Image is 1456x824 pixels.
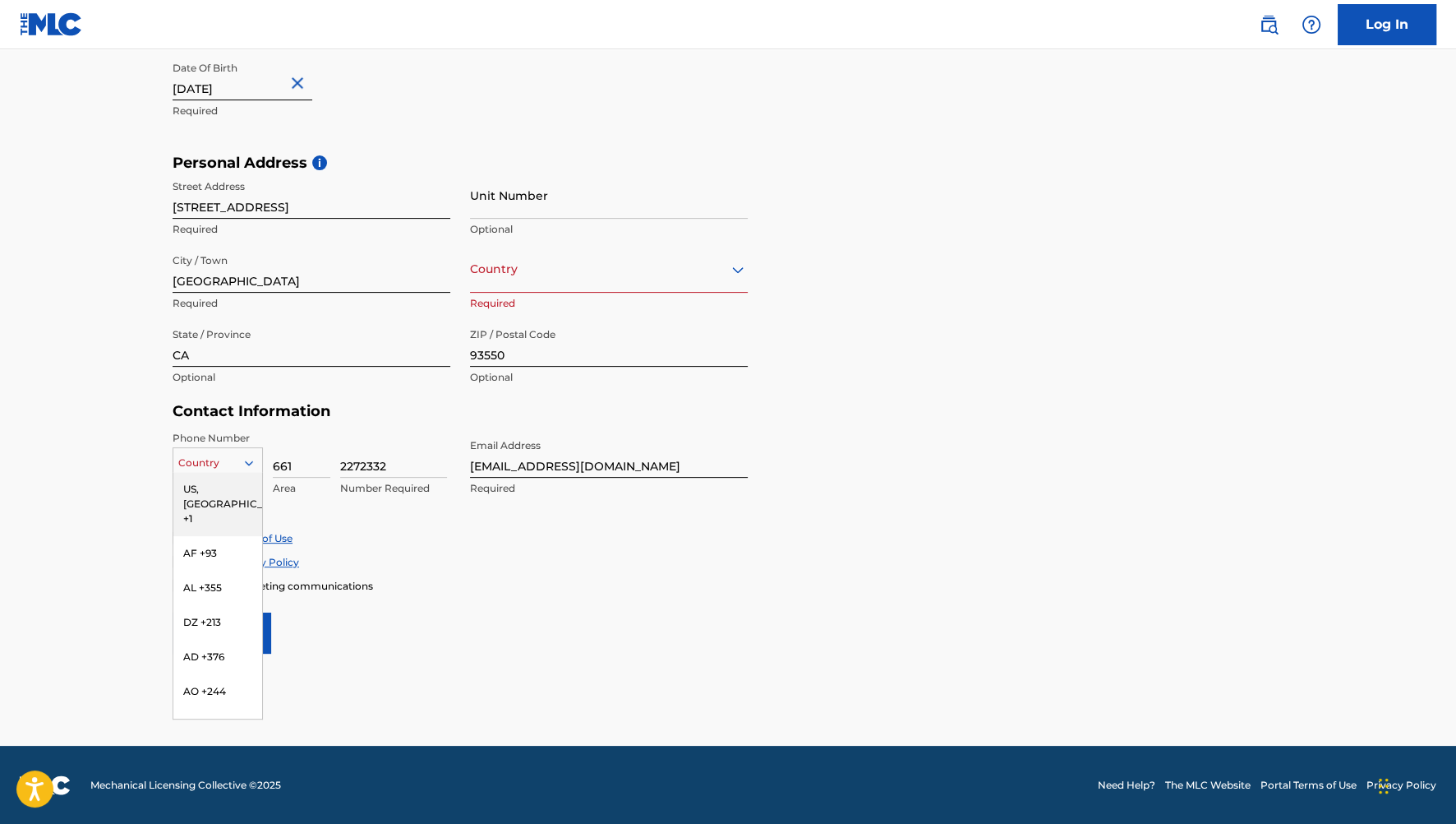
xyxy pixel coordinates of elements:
p: Required [173,296,450,311]
span: i [312,155,327,170]
div: Drag [1379,762,1389,811]
img: search [1259,15,1279,35]
h5: Personal Address [173,154,1283,173]
a: The MLC Website [1165,778,1251,793]
p: Optional [470,370,748,385]
div: AF +93 [173,536,262,571]
div: US, [GEOGRAPHIC_DATA] +1 [173,472,262,536]
p: Required [470,481,748,496]
iframe: Chat Widget [1374,745,1456,824]
div: AL +355 [173,571,262,605]
p: Required [173,222,450,237]
a: Privacy Policy [1366,778,1436,793]
a: Portal Terms of Use [1260,778,1357,793]
p: Optional [173,370,450,385]
a: Privacy Policy [229,556,299,568]
p: Number Required [340,481,447,496]
a: Log In [1338,4,1436,45]
div: Help [1295,8,1328,41]
div: DZ +213 [173,605,262,640]
p: Required [470,296,748,311]
p: Area [273,481,330,496]
span: Mechanical Licensing Collective © 2025 [90,778,281,793]
div: AI +1264 [173,709,262,743]
h5: Contact Information [173,402,748,421]
a: Public Search [1252,8,1285,41]
p: Required [173,104,450,118]
div: AD +376 [173,640,262,674]
p: Optional [470,222,748,237]
a: Need Help? [1098,778,1155,793]
span: Enroll in marketing communications [191,580,373,592]
img: help [1302,15,1321,35]
div: AO +244 [173,674,262,709]
button: Close [288,58,312,109]
img: logo [20,775,71,795]
img: MLC Logo [20,12,83,36]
